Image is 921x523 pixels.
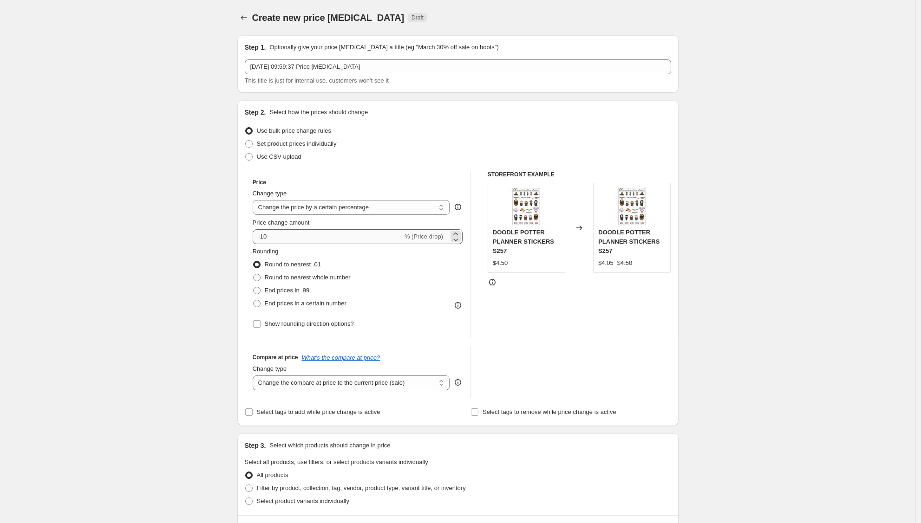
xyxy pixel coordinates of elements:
div: help [453,378,463,387]
span: All products [257,471,288,478]
span: Round to nearest whole number [265,274,351,281]
h2: Step 3. [245,441,266,450]
h2: Step 2. [245,108,266,117]
h3: Compare at price [253,354,298,361]
p: Select how the prices should change [269,108,368,117]
span: Show rounding direction options? [265,320,354,327]
span: Set product prices individually [257,140,337,147]
span: Draft [412,14,424,21]
img: doodle-potter-planner-stickers-s257-hand-drawn-doodles-825_80x.jpg [614,188,651,225]
h3: Price [253,179,266,186]
span: DOODLE POTTER PLANNER STICKERS S257 [598,229,660,254]
span: Round to nearest .01 [265,261,321,268]
span: Select tags to remove while price change is active [483,408,616,415]
input: 30% off holiday sale [245,59,671,74]
span: $4.50 [617,259,633,266]
span: Create new price [MEDICAL_DATA] [252,13,405,23]
button: What's the compare at price? [302,354,380,361]
span: Use CSV upload [257,153,301,160]
span: Rounding [253,248,279,255]
p: Select which products should change in price [269,441,390,450]
button: Price change jobs [237,11,250,24]
h2: Step 1. [245,43,266,52]
span: Select all products, use filters, or select products variants individually [245,458,428,465]
span: Use bulk price change rules [257,127,331,134]
span: Select tags to add while price change is active [257,408,380,415]
span: Select product variants individually [257,497,349,504]
span: This title is just for internal use, customers won't see it [245,77,389,84]
div: help [453,202,463,212]
span: Filter by product, collection, tag, vendor, product type, variant title, or inventory [257,484,466,491]
span: % (Price drop) [405,233,443,240]
h6: STOREFRONT EXAMPLE [488,171,671,178]
span: Change type [253,365,287,372]
span: Price change amount [253,219,310,226]
p: Optionally give your price [MEDICAL_DATA] a title (eg "March 30% off sale on boots") [269,43,498,52]
span: End prices in .99 [265,287,310,294]
span: $4.50 [493,259,508,266]
span: $4.05 [598,259,614,266]
span: DOODLE POTTER PLANNER STICKERS S257 [493,229,554,254]
span: Change type [253,190,287,197]
img: doodle-potter-planner-stickers-s257-hand-drawn-doodles-825_80x.jpg [508,188,545,225]
span: End prices in a certain number [265,300,346,307]
input: -15 [253,229,403,244]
